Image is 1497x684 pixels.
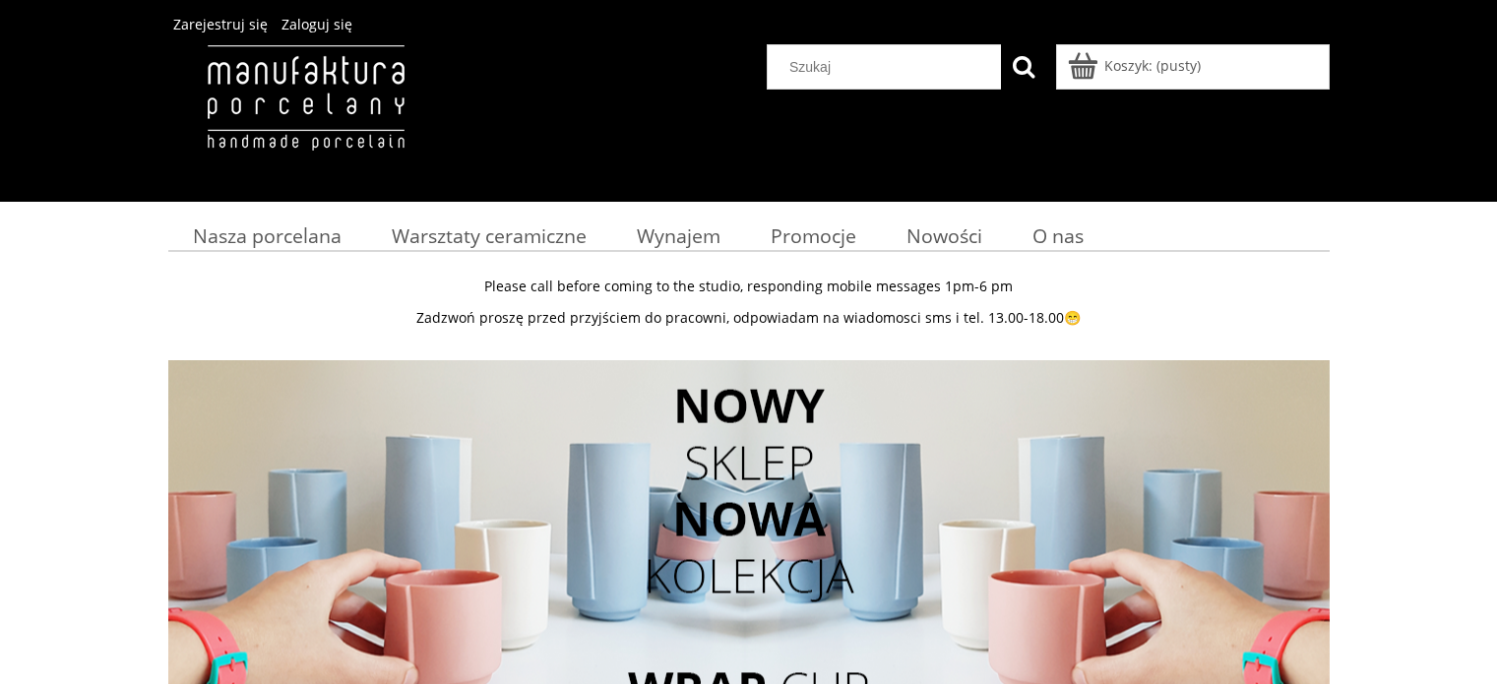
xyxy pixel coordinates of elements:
a: O nas [1007,217,1108,255]
a: Nasza porcelana [168,217,367,255]
span: Promocje [771,222,856,249]
span: Warsztaty ceramiczne [392,222,587,249]
a: Promocje [745,217,881,255]
a: Produkty w koszyku 0. Przejdź do koszyka [1071,56,1201,75]
a: Warsztaty ceramiczne [366,217,611,255]
button: Szukaj [1001,44,1046,90]
p: Zadzwoń proszę przed przyjściem do pracowni, odpowiadam na wiadomosci sms i tel. 13.00-18.00😁 [168,309,1330,327]
span: O nas [1032,222,1084,249]
img: Manufaktura Porcelany [168,44,443,192]
a: Zaloguj się [281,15,352,33]
a: Zarejestruj się [173,15,268,33]
a: Wynajem [611,217,745,255]
b: (pusty) [1156,56,1201,75]
span: Nasza porcelana [193,222,342,249]
span: Nowości [906,222,982,249]
p: Please call before coming to the studio, responding mobile messages 1pm-6 pm [168,278,1330,295]
span: Wynajem [637,222,720,249]
input: Szukaj w sklepie [775,45,1001,89]
span: Koszyk: [1104,56,1153,75]
a: Nowości [881,217,1007,255]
